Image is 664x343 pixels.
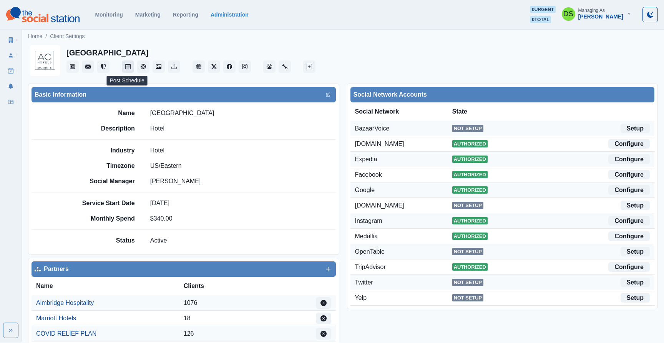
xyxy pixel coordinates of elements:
div: Social Network Accounts [354,90,652,99]
div: Social Network [355,107,452,116]
a: Facebook [223,60,236,73]
span: Not Setup [452,248,483,255]
a: COVID RELIEF PLAN [36,329,96,338]
a: Users [5,49,17,62]
a: Configure [608,154,650,164]
button: Toggle Mode [642,7,658,22]
span: / [45,32,47,40]
p: US/Eastern [150,161,182,171]
button: Uploads [168,60,180,73]
span: 0 urgent [530,6,555,13]
button: Expand [3,323,18,338]
button: Edit [316,297,331,309]
div: TripAdvisor [355,263,452,272]
span: Not Setup [452,125,483,132]
p: [GEOGRAPHIC_DATA] [150,109,214,118]
a: Content Pool [137,60,149,73]
img: logoTextSVG.62801f218bc96a9b266caa72a09eb111.svg [6,7,80,22]
a: Setup [621,124,650,133]
a: Configure [608,231,650,241]
button: Managing As[PERSON_NAME] [556,6,638,22]
h2: [GEOGRAPHIC_DATA] [66,48,149,57]
button: Client Website [193,60,205,73]
a: Media Library [153,60,165,73]
span: Authorized [452,233,488,240]
a: Configure [608,139,650,149]
button: Stream [66,60,79,73]
p: [DATE] [150,199,169,208]
h2: Name [77,109,135,117]
div: [DOMAIN_NAME] [355,201,452,210]
div: 126 [184,329,316,338]
p: [PERSON_NAME] [150,177,201,186]
button: Edit [316,313,331,324]
a: Setup [621,293,650,303]
p: Active [150,236,167,245]
h2: Service Start Date [77,199,135,207]
a: Marketing [135,12,161,18]
h2: Industry [77,147,135,154]
div: Facebook [355,170,452,179]
a: Setup [621,247,650,256]
a: Dashboard [263,60,276,73]
div: Basic Information [35,90,333,99]
a: Marriott Hotels [36,314,76,323]
button: Instagram [239,60,251,73]
a: Home [28,32,42,40]
div: Expedia [355,155,452,164]
p: Hotel [150,146,164,155]
div: BazaarVoice [355,124,452,133]
div: [DOMAIN_NAME] [355,139,452,149]
p: $ 340.00 [150,214,173,223]
button: Administration [279,60,291,73]
h2: Timezone [77,162,135,169]
a: Reporting [173,12,198,18]
span: Not Setup [452,202,483,209]
span: Authorized [452,156,488,163]
a: Configure [608,216,650,226]
button: Twitter [208,60,220,73]
div: Google [355,186,452,195]
button: Edit [316,328,331,340]
a: Reviews [97,60,110,73]
span: Authorized [452,140,488,147]
button: Messages [82,60,94,73]
div: State [452,107,551,116]
button: Create New Post [303,60,315,73]
button: Post Schedule [122,60,134,73]
h2: Monthly Spend [77,215,135,222]
div: 1076 [184,298,316,308]
div: Dakota Saunders [563,5,574,23]
a: Administration [211,12,249,18]
button: Add [324,264,333,274]
span: Authorized [452,217,488,224]
div: Clients [184,281,257,291]
button: Edit [324,90,333,99]
a: Monitoring [95,12,123,18]
span: Not Setup [452,279,483,286]
a: Notifications [5,80,17,92]
div: Twitter [355,278,452,287]
div: OpenTable [355,247,452,256]
a: Clients [5,34,17,46]
img: 1099810753417731 [30,45,60,76]
span: Authorized [452,186,488,194]
a: Configure [608,185,650,195]
a: Draft Posts [5,65,17,77]
div: Managing As [578,8,605,13]
div: [PERSON_NAME] [578,13,623,20]
h2: Description [77,125,135,132]
div: 18 [184,314,316,323]
div: Name [36,281,184,291]
span: Authorized [452,171,488,178]
a: Configure [608,170,650,179]
div: Partners [35,264,333,274]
